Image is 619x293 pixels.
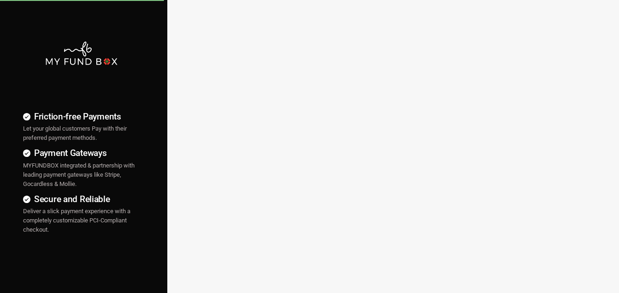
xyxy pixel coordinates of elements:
[23,192,140,206] h4: Secure and Reliable
[23,110,140,123] h4: Friction-free Payments
[23,162,135,187] span: MYFUNDBOX integrated & partnership with leading payment gateways like Stripe, Gocardless & Mollie.
[23,146,140,160] h4: Payment Gateways
[23,125,127,141] span: Let your global customers Pay with their preferred payment methods.
[23,208,130,233] span: Deliver a slick payment experience with a completely customizable PCI-Compliant checkout.
[45,41,118,66] img: mfbwhite.png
